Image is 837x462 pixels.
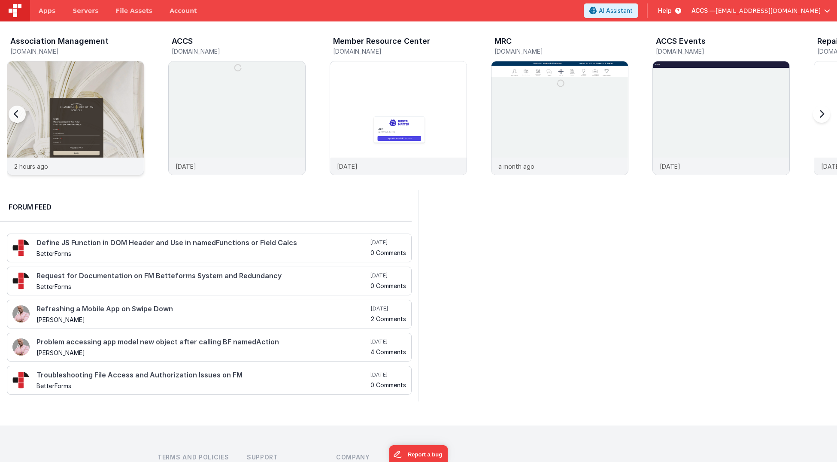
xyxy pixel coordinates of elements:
[12,371,30,389] img: 295_2.png
[691,6,716,15] span: ACCS —
[7,300,412,328] a: Refreshing a Mobile App on Swipe Down [PERSON_NAME] [DATE] 2 Comments
[370,272,406,279] h5: [DATE]
[656,48,790,55] h5: [DOMAIN_NAME]
[158,453,233,462] h3: Terms and Policies
[12,239,30,256] img: 295_2.png
[36,272,369,280] h4: Request for Documentation on FM Betteforms System and Redundancy
[371,305,406,312] h5: [DATE]
[656,37,706,46] h3: ACCS Events
[498,162,534,171] p: a month ago
[370,371,406,378] h5: [DATE]
[7,234,412,262] a: Define JS Function in DOM Header and Use in namedFunctions or Field Calcs BetterForms [DATE] 0 Co...
[9,202,403,212] h2: Forum Feed
[36,239,369,247] h4: Define JS Function in DOM Header and Use in namedFunctions or Field Calcs
[584,3,638,18] button: AI Assistant
[73,6,98,15] span: Servers
[599,6,633,15] span: AI Assistant
[691,6,830,15] button: ACCS — [EMAIL_ADDRESS][DOMAIN_NAME]
[36,316,369,323] h5: [PERSON_NAME]
[7,366,412,395] a: Troubleshooting File Access and Authorization Issues on FM BetterForms [DATE] 0 Comments
[12,272,30,289] img: 295_2.png
[370,338,406,345] h5: [DATE]
[370,249,406,256] h5: 0 Comments
[494,37,512,46] h3: MRC
[39,6,55,15] span: Apps
[36,305,369,313] h4: Refreshing a Mobile App on Swipe Down
[7,267,412,295] a: Request for Documentation on FM Betteforms System and Redundancy BetterForms [DATE] 0 Comments
[370,349,406,355] h5: 4 Comments
[333,37,430,46] h3: Member Resource Center
[716,6,821,15] span: [EMAIL_ADDRESS][DOMAIN_NAME]
[36,383,369,389] h5: BetterForms
[7,333,412,362] a: Problem accessing app model new object after calling BF namedAction [PERSON_NAME] [DATE] 4 Comments
[172,37,193,46] h3: ACCS
[494,48,628,55] h5: [DOMAIN_NAME]
[176,162,196,171] p: [DATE]
[658,6,672,15] span: Help
[10,37,109,46] h3: Association Management
[36,371,369,379] h4: Troubleshooting File Access and Authorization Issues on FM
[172,48,306,55] h5: [DOMAIN_NAME]
[660,162,680,171] p: [DATE]
[36,338,369,346] h4: Problem accessing app model new object after calling BF namedAction
[36,350,369,356] h5: [PERSON_NAME]
[10,48,144,55] h5: [DOMAIN_NAME]
[36,250,369,257] h5: BetterForms
[370,239,406,246] h5: [DATE]
[370,382,406,388] h5: 0 Comments
[333,48,467,55] h5: [DOMAIN_NAME]
[336,453,412,462] h3: Company
[371,316,406,322] h5: 2 Comments
[36,283,369,290] h5: BetterForms
[370,283,406,289] h5: 0 Comments
[337,162,358,171] p: [DATE]
[247,453,322,462] h3: Support
[116,6,153,15] span: File Assets
[12,338,30,356] img: 411_2.png
[12,305,30,322] img: 411_2.png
